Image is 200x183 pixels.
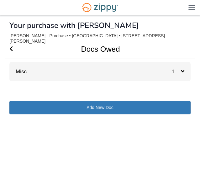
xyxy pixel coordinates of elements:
span: 1 [172,69,181,74]
h1: Your purchase with [PERSON_NAME] [9,21,139,29]
a: Go Back [9,39,13,59]
h1: Docs Owed [5,39,188,59]
a: Misc [9,69,27,75]
img: Mobile Dropdown Menu [188,5,195,10]
a: Add New Doc [9,101,191,114]
div: [PERSON_NAME] - Purchase • [GEOGRAPHIC_DATA] • [STREET_ADDRESS][PERSON_NAME] [9,33,191,44]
